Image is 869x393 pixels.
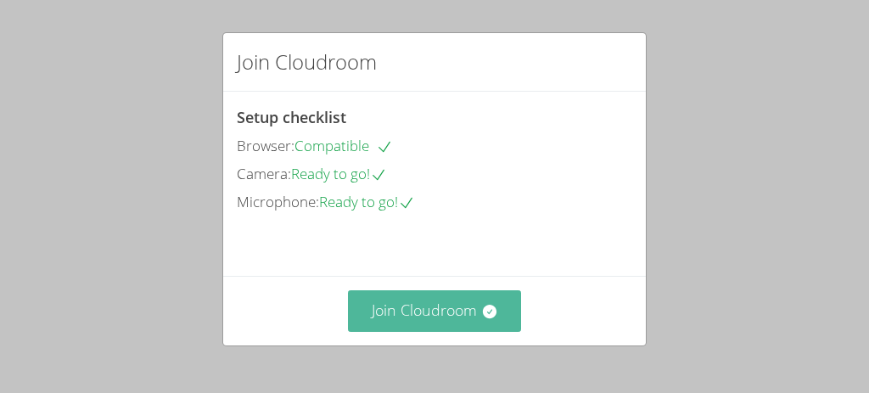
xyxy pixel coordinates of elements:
span: Ready to go! [319,192,415,211]
h2: Join Cloudroom [237,47,377,77]
span: Browser: [237,136,294,155]
span: Camera: [237,164,291,183]
button: Join Cloudroom [348,290,522,332]
span: Compatible [294,136,393,155]
span: Microphone: [237,192,319,211]
span: Ready to go! [291,164,387,183]
span: Setup checklist [237,107,346,127]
